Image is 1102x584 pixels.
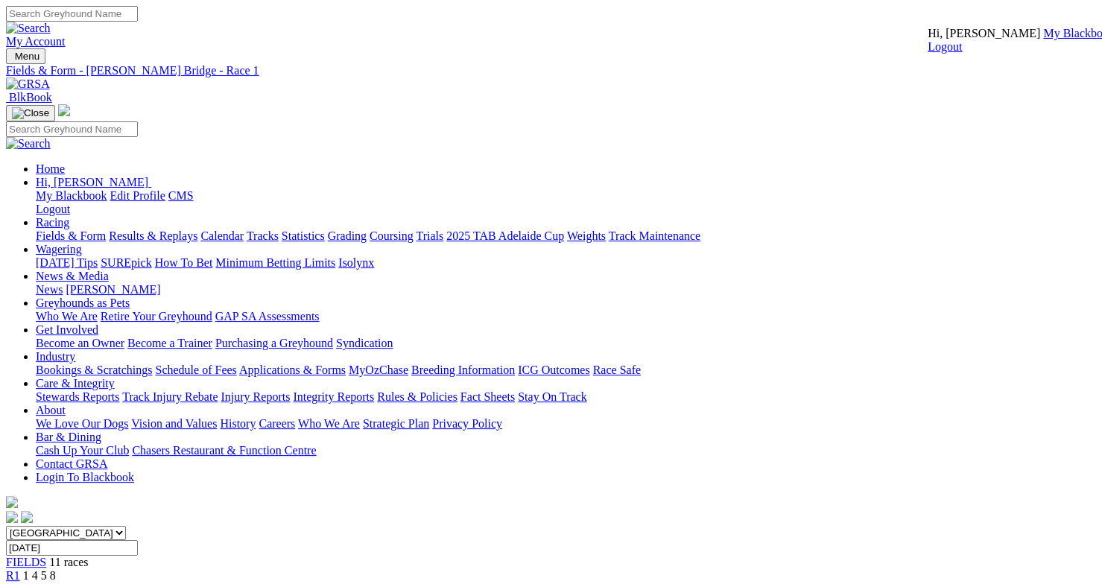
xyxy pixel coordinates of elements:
[411,364,515,376] a: Breeding Information
[6,496,18,508] img: logo-grsa-white.png
[36,404,66,416] a: About
[155,364,236,376] a: Schedule of Fees
[36,390,119,403] a: Stewards Reports
[239,364,346,376] a: Applications & Forms
[592,364,640,376] a: Race Safe
[928,27,1040,39] span: Hi, [PERSON_NAME]
[127,337,212,349] a: Become a Trainer
[36,216,69,229] a: Racing
[338,256,374,269] a: Isolynx
[15,51,39,62] span: Menu
[6,77,50,91] img: GRSA
[36,256,1096,270] div: Wagering
[6,48,45,64] button: Toggle navigation
[122,390,218,403] a: Track Injury Rebate
[416,229,443,242] a: Trials
[6,511,18,523] img: facebook.svg
[36,310,1096,323] div: Greyhounds as Pets
[928,40,962,53] a: Logout
[21,511,33,523] img: twitter.svg
[6,64,1096,77] a: Fields & Form - [PERSON_NAME] Bridge - Race 1
[6,22,51,35] img: Search
[215,310,320,323] a: GAP SA Assessments
[36,256,98,269] a: [DATE] Tips
[36,310,98,323] a: Who We Are
[6,91,52,104] a: BlkBook
[168,189,194,202] a: CMS
[155,256,213,269] a: How To Bet
[36,364,152,376] a: Bookings & Scratchings
[6,556,46,568] a: FIELDS
[36,337,124,349] a: Become an Owner
[36,417,1096,431] div: About
[36,337,1096,350] div: Get Involved
[6,6,138,22] input: Search
[298,417,360,430] a: Who We Are
[6,35,66,48] a: My Account
[200,229,244,242] a: Calendar
[567,229,606,242] a: Weights
[132,444,316,457] a: Chasers Restaurant & Function Centre
[36,457,107,470] a: Contact GRSA
[36,189,1096,216] div: Hi, [PERSON_NAME]
[518,390,586,403] a: Stay On Track
[36,203,70,215] a: Logout
[36,270,109,282] a: News & Media
[282,229,325,242] a: Statistics
[349,364,408,376] a: MyOzChase
[6,137,51,150] img: Search
[101,310,212,323] a: Retire Your Greyhound
[36,296,130,309] a: Greyhounds as Pets
[36,162,65,175] a: Home
[36,176,148,188] span: Hi, [PERSON_NAME]
[110,189,165,202] a: Edit Profile
[36,350,75,363] a: Industry
[220,417,256,430] a: History
[36,471,134,483] a: Login To Blackbook
[36,229,106,242] a: Fields & Form
[36,283,1096,296] div: News & Media
[36,444,1096,457] div: Bar & Dining
[215,256,335,269] a: Minimum Betting Limits
[432,417,502,430] a: Privacy Policy
[6,121,138,137] input: Search
[109,229,197,242] a: Results & Replays
[49,556,88,568] span: 11 races
[36,390,1096,404] div: Care & Integrity
[609,229,700,242] a: Track Maintenance
[247,229,279,242] a: Tracks
[328,229,367,242] a: Grading
[36,431,101,443] a: Bar & Dining
[36,444,129,457] a: Cash Up Your Club
[36,364,1096,377] div: Industry
[336,337,393,349] a: Syndication
[36,283,63,296] a: News
[215,337,333,349] a: Purchasing a Greyhound
[36,243,82,256] a: Wagering
[101,256,151,269] a: SUREpick
[36,417,128,430] a: We Love Our Dogs
[377,390,457,403] a: Rules & Policies
[6,569,20,582] a: R1
[58,104,70,116] img: logo-grsa-white.png
[23,569,56,582] span: 1 4 5 8
[9,91,52,104] span: BlkBook
[293,390,374,403] a: Integrity Reports
[36,323,98,336] a: Get Involved
[6,105,55,121] button: Toggle navigation
[221,390,290,403] a: Injury Reports
[12,107,49,119] img: Close
[259,417,295,430] a: Careers
[36,176,151,188] a: Hi, [PERSON_NAME]
[36,229,1096,243] div: Racing
[36,377,115,390] a: Care & Integrity
[460,390,515,403] a: Fact Sheets
[363,417,429,430] a: Strategic Plan
[518,364,589,376] a: ICG Outcomes
[446,229,564,242] a: 2025 TAB Adelaide Cup
[36,189,107,202] a: My Blackbook
[370,229,414,242] a: Coursing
